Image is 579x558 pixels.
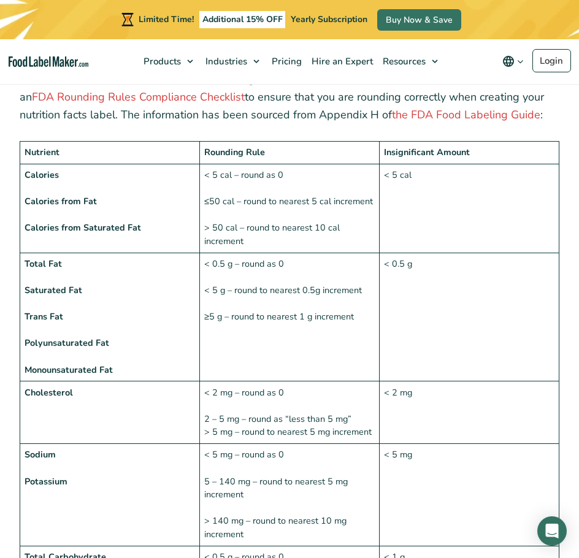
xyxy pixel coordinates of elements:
a: Products [137,39,199,83]
span: Additional 15% OFF [199,11,286,28]
a: Login [532,49,571,72]
a: FDA Rounding Rules Compliance Checklist [32,90,245,104]
strong: Saturated Fat [25,284,82,296]
strong: Calories from Fat [25,195,97,207]
strong: Trans Fat [25,310,63,323]
strong: Total Fat [25,258,62,270]
span: Products [140,55,182,67]
div: Open Intercom Messenger [537,516,567,546]
strong: Potassium [25,475,67,487]
td: < 5 cal [380,164,559,253]
strong: Calories from Saturated Fat [25,221,141,234]
a: Food Label Maker homepage [9,56,88,67]
td: < 5 mg [380,444,559,546]
strong: Sodium [25,448,56,461]
td: < 2 mg – round as 0 2 – 5 mg – round as “less than 5 mg” > 5 mg – round to nearest 5 mg increment [200,381,380,444]
strong: Insignificant Amount [384,146,470,158]
td: < 0.5 g [380,253,559,381]
span: Limited Time! [139,13,194,25]
span: Yearly Subscription [291,13,367,25]
strong: Calories [25,169,59,181]
a: the FDA Food Labeling Guide [392,107,540,122]
span: Hire an Expert [308,55,374,67]
td: < 2 mg [380,381,559,444]
td: < 5 cal – round as 0 ≤50 cal – round to nearest 5 cal increment > 50 cal – round to nearest 10 ca... [200,164,380,253]
strong: Cholesterol [25,386,73,399]
span: Industries [202,55,248,67]
span: Resources [379,55,427,67]
a: Resources [377,39,444,83]
a: Pricing [266,39,305,83]
a: Industries [199,39,266,83]
a: Hire an Expert [305,39,377,83]
strong: Monounsaturated Fat [25,364,113,376]
strong: Rounding Rule [204,146,265,158]
p: The table below outlines the rules for rounding nutrient values on . You can also download an to ... [20,71,559,123]
strong: Nutrient [25,146,59,158]
td: < 5 mg – round as 0 5 – 140 mg – round to nearest 5 mg increment > 140 mg – round to nearest 10 m... [200,444,380,546]
strong: Polyunsaturated Fat [25,337,109,349]
td: < 0.5 g – round as 0 < 5 g – round to nearest 0.5g increment ≥5 g – round to nearest 1 g increment [200,253,380,381]
a: Buy Now & Save [377,9,461,31]
button: Change language [494,49,532,74]
span: Pricing [268,55,303,67]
